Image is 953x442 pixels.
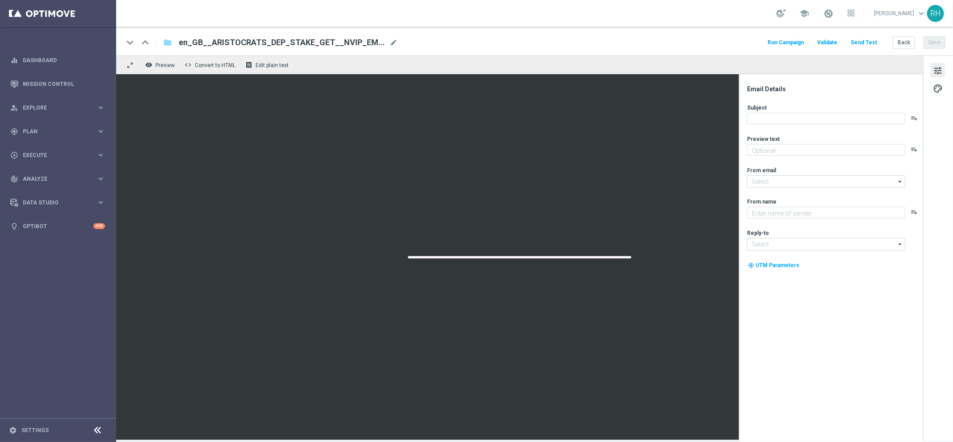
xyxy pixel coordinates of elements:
[10,151,97,159] div: Execute
[243,59,293,71] button: receipt Edit plain text
[182,59,239,71] button: code Convert to HTML
[911,208,918,216] button: playlist_add
[23,200,97,205] span: Data Studio
[756,262,799,268] span: UTM Parameters
[10,127,18,136] i: gps_fixed
[10,72,105,96] div: Mission Control
[23,105,97,110] span: Explore
[10,175,18,183] i: track_changes
[10,127,97,136] div: Plan
[97,174,105,183] i: keyboard_arrow_right
[748,262,754,268] i: my_location
[179,37,386,48] span: en_GB__ARISTOCRATS_DEP_STAKE_GET__NVIP_EMA_TAC_GM
[162,35,173,50] button: folder
[747,238,905,251] input: Select
[23,129,97,134] span: Plan
[97,198,105,207] i: keyboard_arrow_right
[747,136,780,143] label: Preview text
[896,176,905,187] i: arrow_drop_down
[97,103,105,112] i: keyboard_arrow_right
[97,151,105,159] i: keyboard_arrow_right
[10,104,105,111] button: person_search Explore keyboard_arrow_right
[799,8,809,18] span: school
[21,428,49,433] a: Settings
[390,38,398,47] span: mode_edit
[817,39,837,46] span: Validate
[10,199,105,206] button: Data Studio keyboard_arrow_right
[10,81,105,88] button: Mission Control
[10,175,97,183] div: Analyze
[896,238,905,250] i: arrow_drop_down
[10,128,105,135] button: gps_fixed Plan keyboard_arrow_right
[747,198,777,205] label: From name
[10,104,18,112] i: person_search
[933,83,943,94] span: palette
[927,5,944,22] div: RH
[23,72,105,96] a: Mission Control
[10,223,105,230] button: lightbulb Optibot +10
[924,36,945,49] button: Save
[816,37,839,49] button: Validate
[23,153,97,158] span: Execute
[155,62,175,68] span: Preview
[23,48,105,72] a: Dashboard
[10,199,97,207] div: Data Studio
[23,176,97,182] span: Analyze
[97,127,105,136] i: keyboard_arrow_right
[747,260,800,270] button: my_location UTM Parameters
[873,7,927,20] a: [PERSON_NAME]keyboard_arrow_down
[10,57,105,64] button: equalizer Dashboard
[9,426,17,434] i: settings
[10,175,105,183] button: track_changes Analyze keyboard_arrow_right
[10,214,105,238] div: Optibot
[245,61,252,68] i: receipt
[10,56,18,64] i: equalizer
[916,8,926,18] span: keyboard_arrow_down
[195,62,235,68] span: Convert to HTML
[747,167,776,174] label: From email
[256,62,289,68] span: Edit plain text
[747,229,769,237] label: Reply-to
[747,85,922,93] div: Email Details
[163,37,172,48] i: folder
[185,61,192,68] span: code
[10,151,18,159] i: play_circle_outline
[93,223,105,229] div: +10
[143,59,179,71] button: remove_red_eye Preview
[10,48,105,72] div: Dashboard
[23,214,93,238] a: Optibot
[931,63,945,77] button: tune
[933,65,943,76] span: tune
[911,115,918,122] button: playlist_add
[911,146,918,153] button: playlist_add
[893,36,915,49] button: Back
[10,104,97,112] div: Explore
[766,37,805,49] button: Run Campaign
[931,81,945,95] button: palette
[10,222,18,230] i: lightbulb
[747,175,905,188] input: Select
[849,37,878,49] button: Send Test
[10,152,105,159] button: play_circle_outline Execute keyboard_arrow_right
[747,104,767,111] label: Subject
[145,61,152,68] i: remove_red_eye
